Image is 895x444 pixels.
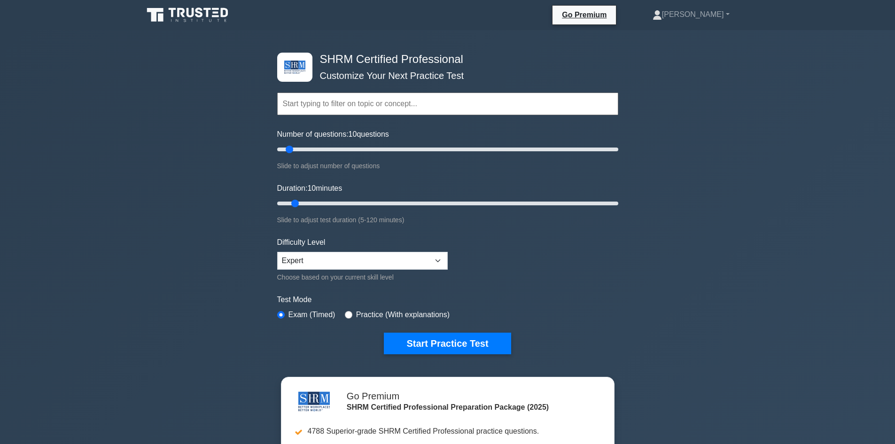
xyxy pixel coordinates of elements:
[556,9,612,21] a: Go Premium
[630,5,752,24] a: [PERSON_NAME]
[277,183,342,194] label: Duration: minutes
[277,237,326,248] label: Difficulty Level
[349,130,357,138] span: 10
[384,333,511,354] button: Start Practice Test
[277,294,618,305] label: Test Mode
[277,272,448,283] div: Choose based on your current skill level
[277,129,389,140] label: Number of questions: questions
[307,184,316,192] span: 10
[277,214,618,226] div: Slide to adjust test duration (5-120 minutes)
[356,309,450,320] label: Practice (With explanations)
[288,309,335,320] label: Exam (Timed)
[277,160,618,171] div: Slide to adjust number of questions
[277,93,618,115] input: Start typing to filter on topic or concept...
[316,53,572,66] h4: SHRM Certified Professional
